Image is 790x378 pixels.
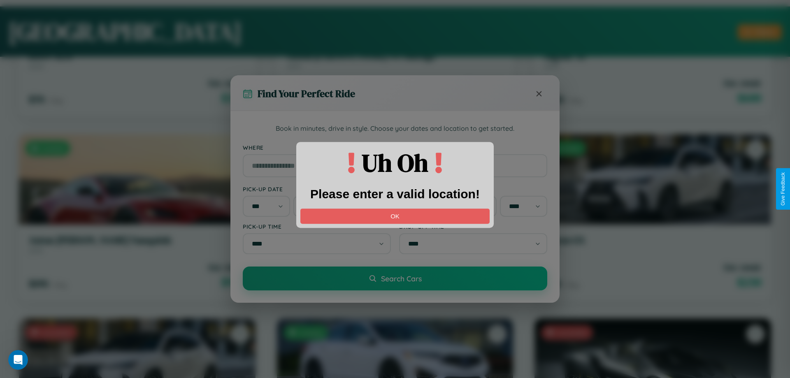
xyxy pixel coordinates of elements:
[399,223,547,230] label: Drop-off Time
[381,274,422,283] span: Search Cars
[399,186,547,192] label: Drop-off Date
[243,144,547,151] label: Where
[243,186,391,192] label: Pick-up Date
[243,123,547,134] p: Book in minutes, drive in style. Choose your dates and location to get started.
[243,223,391,230] label: Pick-up Time
[258,87,355,100] h3: Find Your Perfect Ride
